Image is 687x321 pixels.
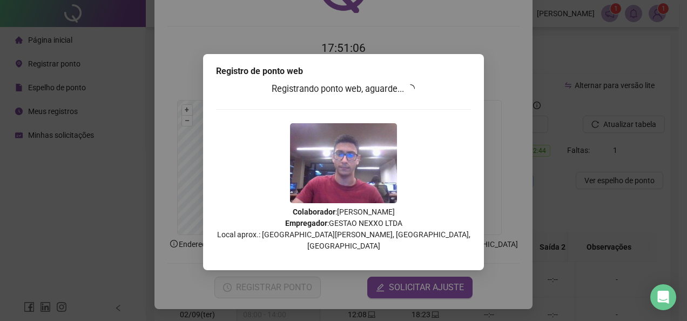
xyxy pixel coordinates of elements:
[285,219,327,228] strong: Empregador
[216,206,471,252] p: : [PERSON_NAME] : GESTAO NEXXO LTDA Local aprox.: [GEOGRAPHIC_DATA][PERSON_NAME], [GEOGRAPHIC_DAT...
[650,284,676,310] div: Open Intercom Messenger
[406,84,415,93] span: loading
[216,82,471,96] h3: Registrando ponto web, aguarde...
[290,123,397,203] img: 9k=
[293,208,335,216] strong: Colaborador
[216,65,471,78] div: Registro de ponto web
